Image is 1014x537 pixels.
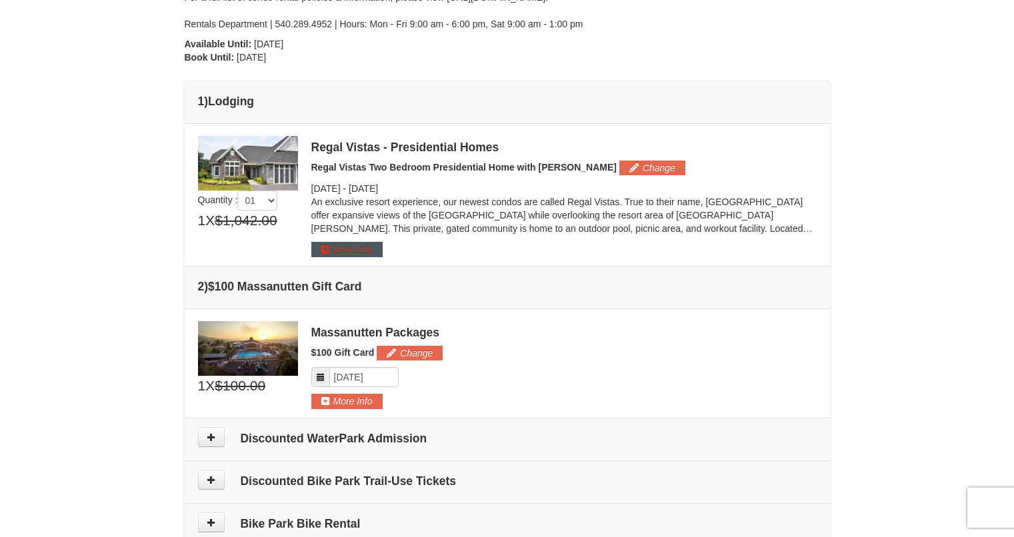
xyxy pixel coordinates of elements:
span: 1 [198,376,206,396]
span: [DATE] [349,183,378,194]
h4: Discounted WaterPark Admission [198,432,817,445]
img: 19218991-1-902409a9.jpg [198,136,298,191]
h4: 2 $100 Massanutten Gift Card [198,280,817,293]
span: $100 Gift Card [311,347,375,358]
span: X [205,211,215,231]
div: Regal Vistas - Presidential Homes [311,141,817,154]
button: More Info [311,242,383,257]
span: [DATE] [237,52,266,63]
span: ) [204,280,208,293]
img: 6619879-1.jpg [198,321,298,376]
p: An exclusive resort experience, our newest condos are called Regal Vistas. True to their name, [G... [311,195,817,235]
span: $1,042.00 [215,211,277,231]
span: - [343,183,346,194]
h4: 1 Lodging [198,95,817,108]
span: Quantity : [198,195,278,205]
button: More Info [311,394,383,408]
h4: Discounted Bike Park Trail-Use Tickets [198,474,817,488]
h4: Bike Park Bike Rental [198,517,817,530]
span: 1 [198,211,206,231]
span: $100.00 [215,376,265,396]
span: Regal Vistas Two Bedroom Presidential Home with [PERSON_NAME] [311,162,617,173]
button: Change [619,161,685,175]
strong: Available Until: [185,39,252,49]
span: ) [204,95,208,108]
strong: Book Until: [185,52,235,63]
span: [DATE] [254,39,283,49]
div: Massanutten Packages [311,326,817,339]
span: [DATE] [311,183,341,194]
span: X [205,376,215,396]
button: Change [377,346,443,360]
